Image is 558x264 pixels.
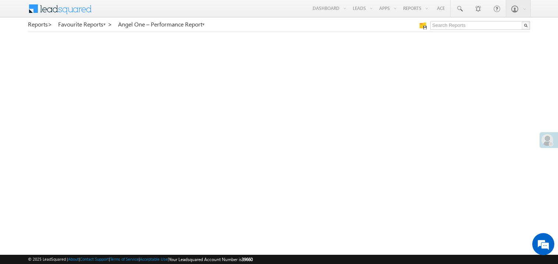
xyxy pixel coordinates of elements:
[419,22,427,29] img: Manage all your saved reports!
[58,21,112,28] a: Favourite Reports >
[430,21,530,30] input: Search Reports
[48,20,52,28] span: >
[28,256,253,263] span: © 2025 LeadSquared | | | | |
[140,257,168,261] a: Acceptable Use
[108,20,112,28] span: >
[80,257,109,261] a: Contact Support
[110,257,139,261] a: Terms of Service
[242,257,253,262] span: 39660
[169,257,253,262] span: Your Leadsquared Account Number is
[68,257,79,261] a: About
[28,21,52,28] a: Reports>
[118,21,205,28] a: Angel One – Performance Report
